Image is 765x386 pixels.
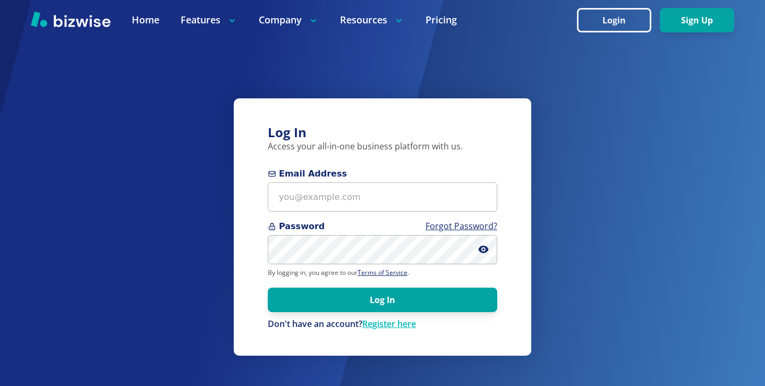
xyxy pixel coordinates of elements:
[268,318,497,330] div: Don't have an account?Register here
[660,15,734,26] a: Sign Up
[268,220,497,233] span: Password
[660,8,734,32] button: Sign Up
[259,13,319,27] p: Company
[358,268,407,277] a: Terms of Service
[426,220,497,232] a: Forgot Password?
[268,318,497,330] p: Don't have an account?
[577,8,651,32] button: Login
[31,11,110,27] img: Bizwise Logo
[132,13,159,27] a: Home
[340,13,404,27] p: Resources
[268,288,497,312] button: Log In
[268,268,497,277] p: By logging in, you agree to our .
[577,15,660,26] a: Login
[426,13,457,27] a: Pricing
[268,124,497,141] h3: Log In
[268,141,497,153] p: Access your all-in-one business platform with us.
[362,318,416,330] a: Register here
[268,167,497,180] span: Email Address
[268,182,497,212] input: you@example.com
[181,13,237,27] p: Features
